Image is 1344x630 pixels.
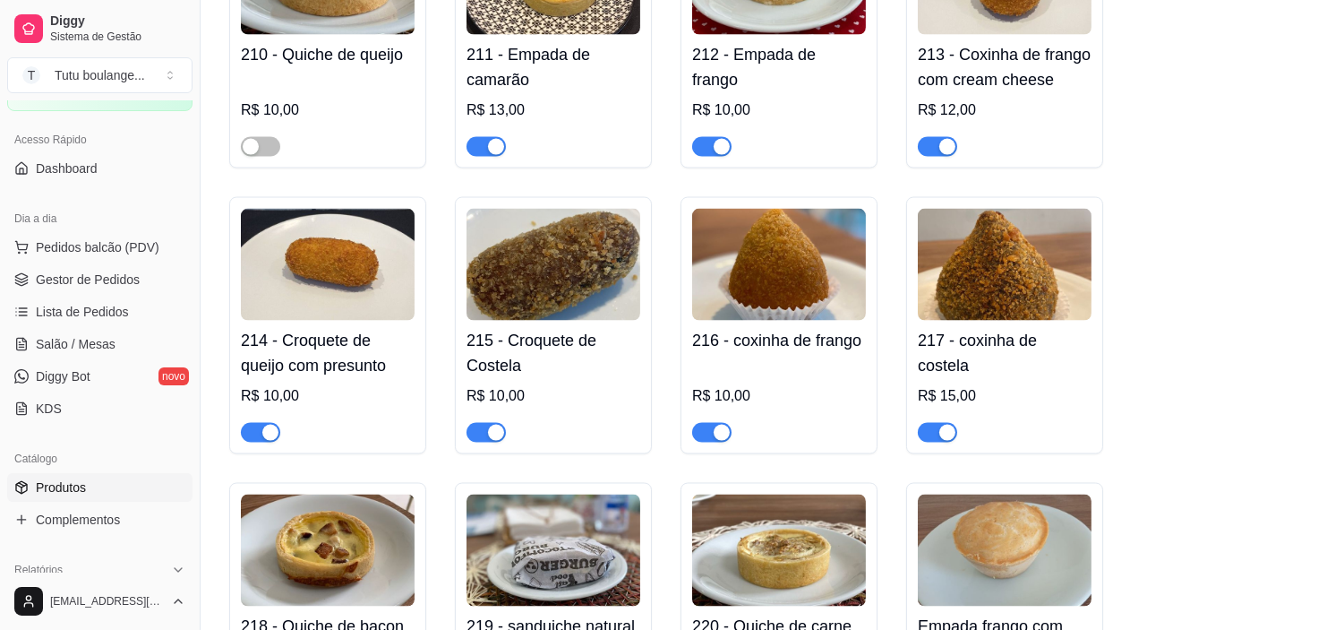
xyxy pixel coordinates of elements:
[467,495,640,607] img: product-image
[36,479,86,496] span: Produtos
[918,385,1091,407] div: R$ 15,00
[692,99,866,121] div: R$ 10,00
[36,511,120,529] span: Complementos
[7,330,193,358] a: Salão / Mesas
[7,265,193,294] a: Gestor de Pedidos
[7,362,193,391] a: Diggy Botnovo
[692,42,866,92] h4: 212 - Empada de frango
[36,367,90,385] span: Diggy Bot
[7,580,193,623] button: [EMAIL_ADDRESS][DOMAIN_NAME]
[918,328,1091,378] h4: 217 - coxinha de costela
[918,42,1091,92] h4: 213 - Coxinha de frango com cream cheese
[55,66,145,84] div: Tutu boulange ...
[467,209,640,321] img: product-image
[36,238,159,256] span: Pedidos balcão (PDV)
[241,328,415,378] h4: 214 - Croquete de queijo com presunto
[918,495,1091,607] img: product-image
[7,394,193,423] a: KDS
[36,400,62,418] span: KDS
[36,303,129,321] span: Lista de Pedidos
[50,13,185,30] span: Diggy
[36,271,140,289] span: Gestor de Pedidos
[467,328,640,378] h4: 215 - Croquete de Costela
[692,385,866,407] div: R$ 10,00
[50,594,164,608] span: [EMAIL_ADDRESS][DOMAIN_NAME]
[467,42,640,92] h4: 211 - Empada de camarão
[467,99,640,121] div: R$ 13,00
[14,563,63,577] span: Relatórios
[7,57,193,93] button: Select a team
[36,335,116,353] span: Salão / Mesas
[241,495,415,607] img: product-image
[467,385,640,407] div: R$ 10,00
[241,209,415,321] img: product-image
[241,99,415,121] div: R$ 10,00
[7,7,193,50] a: DiggySistema de Gestão
[7,298,193,326] a: Lista de Pedidos
[7,505,193,534] a: Complementos
[7,233,193,262] button: Pedidos balcão (PDV)
[7,125,193,154] div: Acesso Rápido
[241,385,415,407] div: R$ 10,00
[50,30,185,44] span: Sistema de Gestão
[918,99,1091,121] div: R$ 12,00
[7,204,193,233] div: Dia a dia
[36,160,98,177] span: Dashboard
[7,473,193,502] a: Produtos
[7,444,193,473] div: Catálogo
[7,154,193,183] a: Dashboard
[692,209,866,321] img: product-image
[22,66,40,84] span: T
[692,328,866,353] h4: 216 - coxinha de frango
[918,209,1091,321] img: product-image
[241,42,415,67] h4: 210 - Quiche de queijo
[692,495,866,607] img: product-image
